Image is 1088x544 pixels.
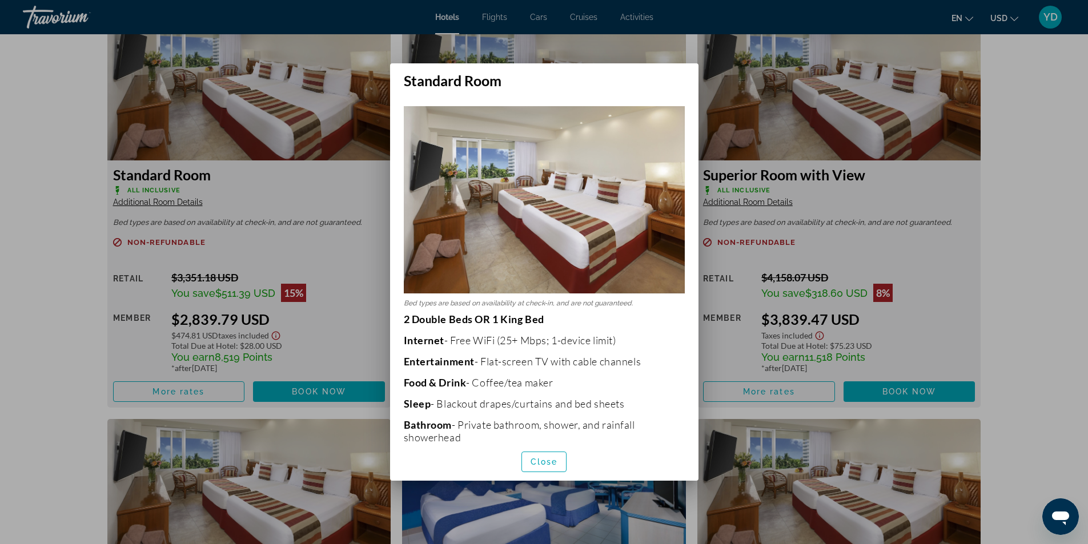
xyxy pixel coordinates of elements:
b: Internet [404,334,445,346]
b: Food & Drink [404,376,467,389]
span: Close [531,457,558,466]
iframe: Button to launch messaging window [1042,498,1079,535]
p: - Free WiFi (25+ Mbps; 1-device limit) [404,334,685,346]
p: - Flat-screen TV with cable channels [404,355,685,368]
strong: 2 Double Beds OR 1 King Bed [404,313,544,325]
p: - Private bathroom, shower, and rainfall showerhead [404,418,685,444]
b: Entertainment [404,355,475,368]
p: Bed types are based on availability at check-in, and are not guaranteed. [404,299,685,307]
b: Sleep [404,397,431,410]
p: - Coffee/tea maker [404,376,685,389]
button: Close [521,452,567,472]
h2: Standard Room [390,63,698,89]
b: Bathroom [404,418,452,431]
p: - Blackout drapes/curtains and bed sheets [404,397,685,410]
img: Standard Room [404,106,685,293]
